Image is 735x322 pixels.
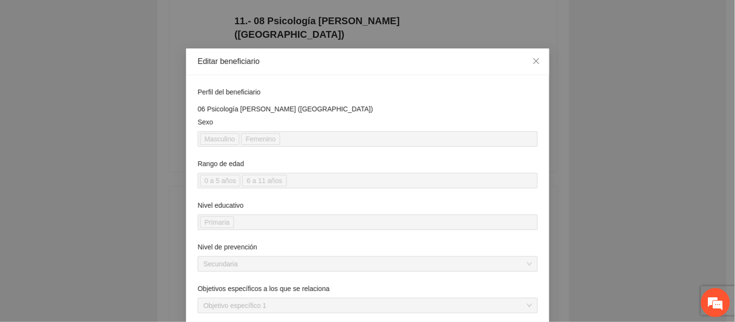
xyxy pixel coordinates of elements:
span: Masculino [200,133,239,145]
div: Editar beneficiario [198,56,538,67]
span: Estamos en línea. [56,106,134,203]
div: Minimizar ventana de chat en vivo [159,5,182,28]
span: Primaria [204,217,230,228]
span: close [532,57,540,65]
div: 06 Psicología [PERSON_NAME] ([GEOGRAPHIC_DATA]) [198,104,538,114]
span: 6 a 11 años [242,175,286,186]
label: Nivel de prevención [198,242,257,252]
label: Sexo [198,117,213,127]
span: Objetivo específico 1 [203,298,532,313]
span: Secundaria [203,257,532,271]
textarea: Escriba su mensaje y pulse “Intro” [5,217,185,251]
span: 6 a 11 años [247,175,282,186]
button: Close [523,48,549,75]
span: Femenino [246,134,276,144]
span: Primaria [200,216,234,228]
label: Rango de edad [198,158,244,169]
span: Masculino [204,134,235,144]
label: Objetivos específicos a los que se relaciona [198,283,329,294]
label: Nivel educativo [198,200,244,211]
span: Perfil del beneficiario [198,87,265,97]
span: 0 a 5 años [204,175,236,186]
span: 0 a 5 años [200,175,240,186]
div: Chatee con nosotros ahora [50,49,163,62]
span: Femenino [241,133,280,145]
